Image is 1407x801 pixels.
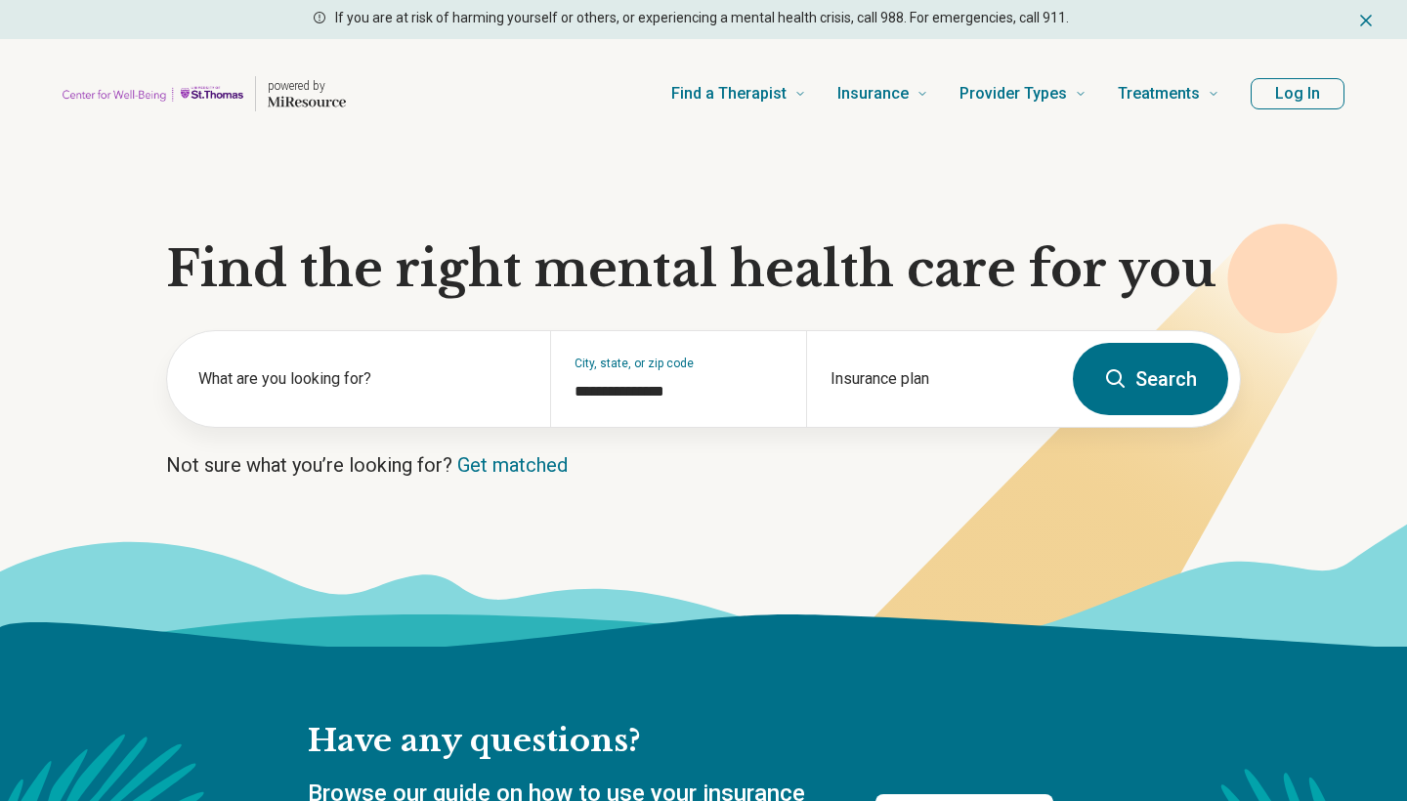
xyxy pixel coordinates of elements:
a: Get matched [457,453,568,477]
p: powered by [268,78,346,94]
button: Log In [1251,78,1344,109]
a: Find a Therapist [671,55,806,133]
a: Treatments [1118,55,1219,133]
p: If you are at risk of harming yourself or others, or experiencing a mental health crisis, call 98... [335,8,1069,28]
h1: Find the right mental health care for you [166,240,1241,299]
span: Treatments [1118,80,1200,107]
span: Find a Therapist [671,80,787,107]
span: Provider Types [959,80,1067,107]
label: What are you looking for? [198,367,527,391]
button: Dismiss [1356,8,1376,31]
a: Home page [63,63,346,125]
h2: Have any questions? [308,721,1053,762]
p: Not sure what you’re looking for? [166,451,1241,479]
a: Insurance [837,55,928,133]
a: Provider Types [959,55,1087,133]
span: Insurance [837,80,909,107]
button: Search [1073,343,1228,415]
